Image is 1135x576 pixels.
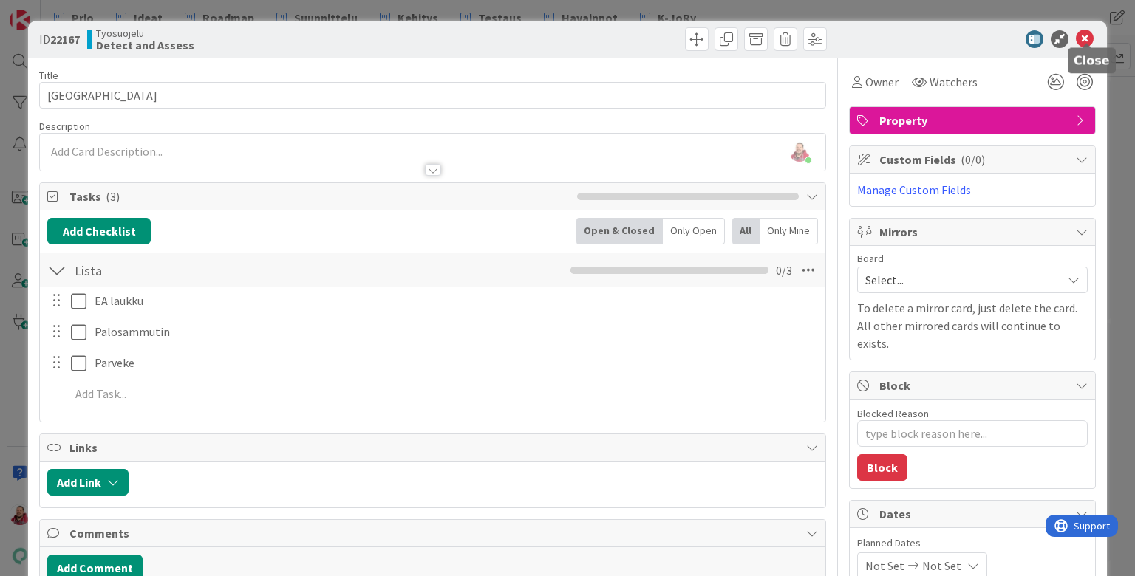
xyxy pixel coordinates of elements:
[879,223,1068,241] span: Mirrors
[922,557,961,575] span: Not Set
[95,323,815,340] p: Palosammutin
[857,253,884,264] span: Board
[47,218,151,244] button: Add Checklist
[961,152,985,167] span: ( 0/0 )
[663,218,725,244] div: Only Open
[69,257,402,284] input: Add Checklist...
[760,218,818,244] div: Only Mine
[39,30,80,48] span: ID
[879,112,1068,129] span: Property
[1074,54,1110,68] h5: Close
[930,73,978,91] span: Watchers
[732,218,760,244] div: All
[106,189,120,204] span: ( 3 )
[47,469,129,496] button: Add Link
[865,270,1054,290] span: Select...
[96,27,194,39] span: Työsuojelu
[95,354,815,371] p: Parveke
[857,454,907,481] button: Block
[69,188,569,205] span: Tasks
[776,261,792,279] span: 0 / 3
[39,82,825,109] input: type card name here...
[865,73,899,91] span: Owner
[28,2,64,20] span: Support
[789,141,810,162] img: rJRasW2U2EjWY5qbspUOAKri0edkzqAk.jpeg
[879,151,1068,168] span: Custom Fields
[50,32,80,47] b: 22167
[857,407,929,420] label: Blocked Reason
[857,299,1088,352] p: To delete a mirror card, just delete the card. All other mirrored cards will continue to exists.
[69,439,798,456] span: Links
[857,535,1088,551] span: Planned Dates
[865,557,904,575] span: Not Set
[39,120,90,133] span: Description
[857,182,971,197] a: Manage Custom Fields
[96,39,194,51] b: Detect and Assess
[39,69,58,82] label: Title
[69,524,798,542] span: Comments
[879,505,1068,523] span: Dates
[879,377,1068,394] span: Block
[95,292,815,309] p: EA laukku
[576,218,663,244] div: Open & Closed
